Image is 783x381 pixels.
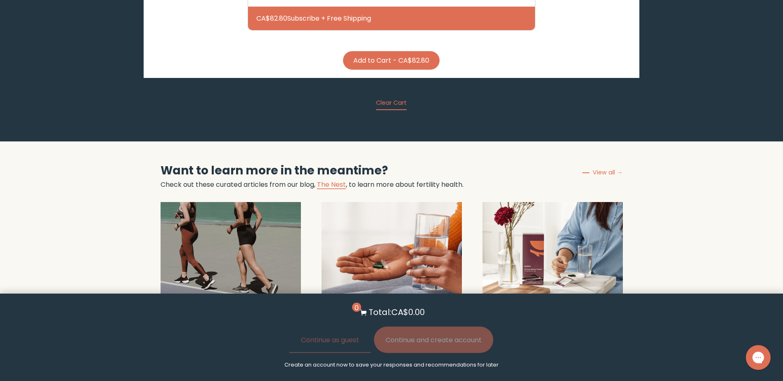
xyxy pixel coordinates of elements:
iframe: Gorgias live chat messenger [742,342,775,373]
p: Create an account now to save your responses and recommendations for later [284,361,499,369]
button: Add to Cart - CA$82.80 [343,51,440,70]
button: Clear Cart [376,99,407,110]
span: 0 [352,303,361,312]
p: Total: CA$0.00 [369,306,425,318]
button: Continue and create account [374,327,493,353]
a: The Nest [317,180,346,189]
h2: Want to learn more in the meantime? [161,162,464,179]
p: Check out these curated articles from our blog, , to learn more about fertility health. [161,179,464,190]
img: Can you take a prenatal even if you're not pregnant? [322,202,462,305]
img: How to prep for IVF with tips from an ND [161,202,301,305]
button: Continue as guest [289,327,371,353]
a: View all → [582,168,623,177]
